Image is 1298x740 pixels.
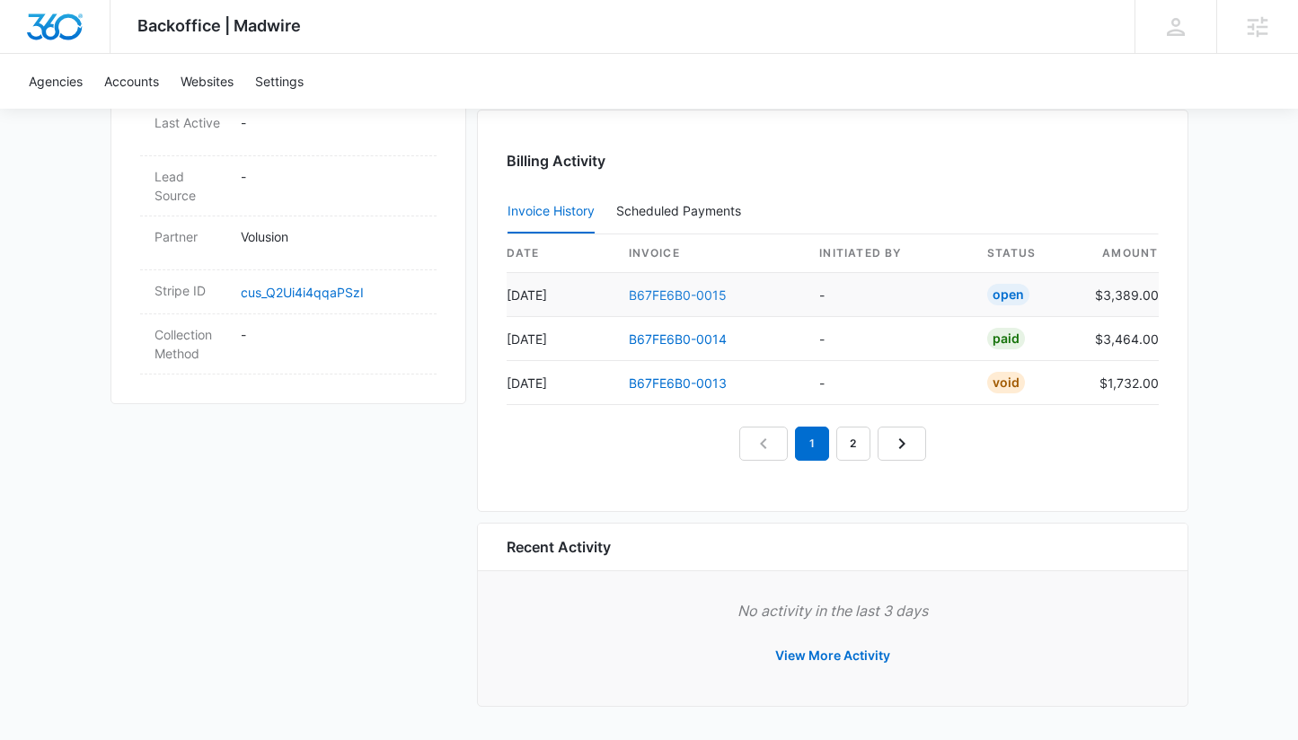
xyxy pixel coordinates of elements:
[241,285,364,300] a: cus_Q2Ui4i4qqaPSzI
[878,427,926,461] a: Next Page
[614,234,806,273] th: invoice
[836,427,870,461] a: Page 2
[241,325,422,344] p: -
[1081,361,1159,405] td: $1,732.00
[241,167,422,186] p: -
[244,54,314,109] a: Settings
[507,150,1159,172] h3: Billing Activity
[155,227,226,246] dt: Partner
[507,361,614,405] td: [DATE]
[241,113,422,132] p: -
[1081,273,1159,317] td: $3,389.00
[1081,317,1159,361] td: $3,464.00
[1081,234,1159,273] th: amount
[507,234,614,273] th: date
[137,16,301,35] span: Backoffice | Madwire
[739,427,926,461] nav: Pagination
[155,325,226,363] dt: Collection Method
[507,273,614,317] td: [DATE]
[987,328,1025,349] div: Paid
[18,54,93,109] a: Agencies
[155,167,226,205] dt: Lead Source
[507,600,1159,621] p: No activity in the last 3 days
[507,317,614,361] td: [DATE]
[805,317,972,361] td: -
[140,156,437,216] div: Lead Source-
[140,216,437,270] div: PartnerVolusion
[629,375,727,391] a: B67FE6B0-0013
[629,331,727,347] a: B67FE6B0-0014
[805,273,972,317] td: -
[508,190,595,233] button: Invoice History
[805,361,972,405] td: -
[507,536,611,558] h6: Recent Activity
[155,281,226,300] dt: Stripe ID
[795,427,829,461] em: 1
[987,372,1025,393] div: Void
[987,284,1029,305] div: Open
[140,270,437,314] div: Stripe IDcus_Q2Ui4i4qqaPSzI
[140,314,437,374] div: Collection Method-
[629,287,727,303] a: B67FE6B0-0015
[155,113,226,132] dt: Last Active
[93,54,170,109] a: Accounts
[973,234,1081,273] th: status
[170,54,244,109] a: Websites
[241,227,422,246] p: Volusion
[805,234,972,273] th: Initiated By
[757,634,908,677] button: View More Activity
[616,205,748,217] div: Scheduled Payments
[140,102,437,156] div: Last Active-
